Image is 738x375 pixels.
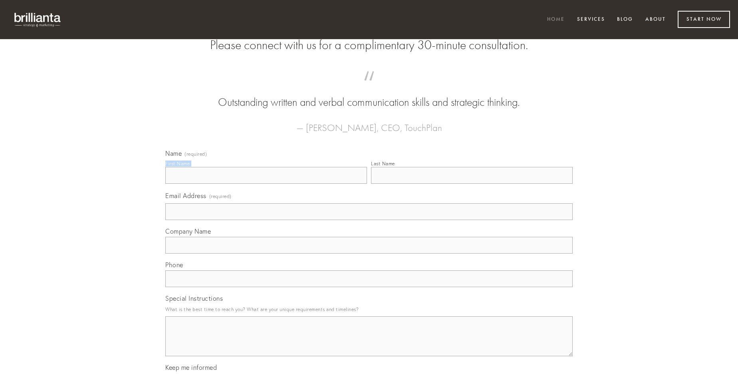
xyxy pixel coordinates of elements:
[178,79,560,110] blockquote: Outstanding written and verbal communication skills and strategic thinking.
[678,11,730,28] a: Start Now
[572,13,610,26] a: Services
[165,294,223,302] span: Special Instructions
[371,161,395,167] div: Last Name
[165,192,206,200] span: Email Address
[165,261,183,269] span: Phone
[165,227,211,235] span: Company Name
[165,149,182,157] span: Name
[184,152,207,157] span: (required)
[542,13,570,26] a: Home
[209,191,232,202] span: (required)
[612,13,638,26] a: Blog
[8,8,68,31] img: brillianta - research, strategy, marketing
[165,161,190,167] div: First Name
[640,13,671,26] a: About
[178,110,560,136] figcaption: — [PERSON_NAME], CEO, TouchPlan
[165,363,217,371] span: Keep me informed
[178,79,560,95] span: “
[165,38,573,53] h2: Please connect with us for a complimentary 30-minute consultation.
[165,304,573,315] p: What is the best time to reach you? What are your unique requirements and timelines?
